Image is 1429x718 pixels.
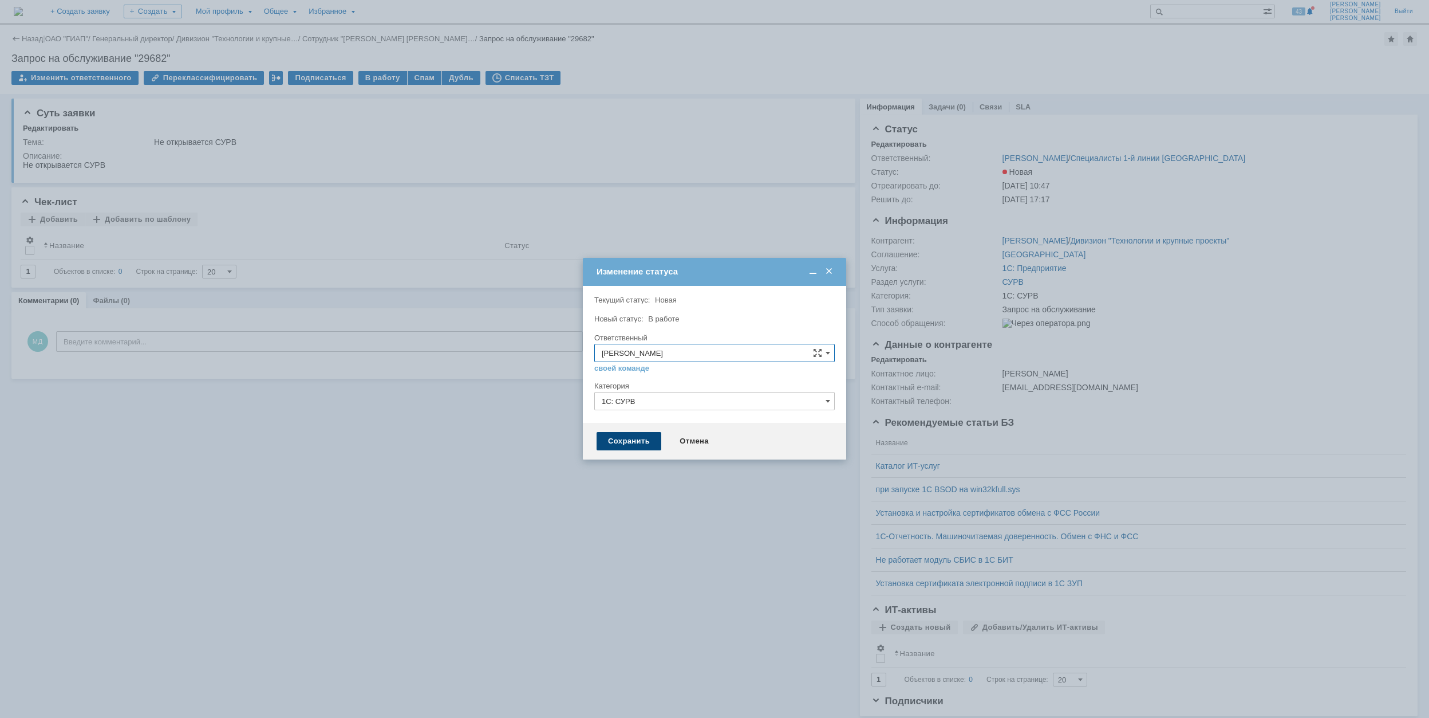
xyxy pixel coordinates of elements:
[655,296,677,304] span: Новая
[594,334,832,342] div: Ответственный
[594,364,649,373] a: своей команде
[813,348,822,358] span: Сложная форма
[648,315,679,323] span: В работе
[594,296,650,304] label: Текущий статус:
[594,315,644,323] label: Новый статус:
[823,266,835,277] span: Закрыть
[594,382,832,390] div: Категория
[807,266,819,277] span: Свернуть (Ctrl + M)
[597,266,835,277] div: Изменение статуса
